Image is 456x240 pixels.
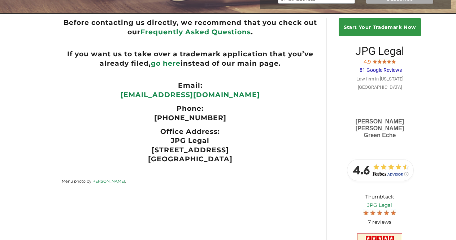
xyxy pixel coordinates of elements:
[363,209,369,215] img: Screen-Shot-2017-10-03-at-11.31.22-PM.jpg
[373,58,377,64] img: Screen-Shot-2017-10-03-at-11.31.22-PM.jpg
[339,18,421,36] a: Start Your Trademark Now
[364,59,371,65] span: 4.9
[140,28,251,36] a: Frequently Asked Questions
[347,141,412,150] div: Selected in [DATE]–[DATE]
[384,209,389,215] img: Screen-Shot-2017-10-03-at-11.31.22-PM.jpg
[62,18,319,36] ul: Before contacting us directly, we recommend that you check out our .
[62,127,319,136] ul: Office Address:
[62,49,319,68] ul: If you want us to take over a trademark application that you’ve already filed, instead of our mai...
[62,136,319,164] p: JPG Legal [STREET_ADDRESS] [GEOGRAPHIC_DATA]
[91,179,125,184] a: [PERSON_NAME]
[355,50,404,90] a: JPG Legal 4.9 81 Google Reviews Law firm in [US_STATE][GEOGRAPHIC_DATA]
[368,219,391,225] span: 7 reviews
[391,209,396,215] img: Screen-Shot-2017-10-03-at-11.31.22-PM.jpg
[370,209,375,215] img: Screen-Shot-2017-10-03-at-11.31.22-PM.jpg
[377,209,382,215] img: Screen-Shot-2017-10-03-at-11.31.22-PM.jpg
[62,81,319,90] ul: Email:
[391,58,396,64] img: Screen-Shot-2017-10-03-at-11.31.22-PM.jpg
[335,187,424,232] div: Thumbtack
[62,179,126,184] small: Menu photo by .
[387,58,391,64] img: Screen-Shot-2017-10-03-at-11.31.22-PM.jpg
[347,148,412,156] div: thomson reuters
[356,76,403,90] span: Law firm in [US_STATE][GEOGRAPHIC_DATA]
[355,45,404,57] span: JPG Legal
[62,113,319,123] p: [PHONE_NUMBER]
[360,67,402,73] span: 81 Google Reviews
[377,58,382,64] img: Screen-Shot-2017-10-03-at-11.31.22-PM.jpg
[347,100,412,154] a: [PERSON_NAME] [PERSON_NAME]Green EcheSelected in [DATE]–[DATE]thomson reuters
[344,156,416,184] img: Forbes-Advisor-Rating-JPG-Legal.jpg
[341,201,418,209] a: JPG Legal
[347,118,412,139] div: [PERSON_NAME] [PERSON_NAME] Green Eche
[121,91,260,99] a: [EMAIL_ADDRESS][DOMAIN_NAME]
[62,104,319,113] ul: Phone:
[151,59,181,67] a: go here
[382,58,387,64] img: Screen-Shot-2017-10-03-at-11.31.22-PM.jpg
